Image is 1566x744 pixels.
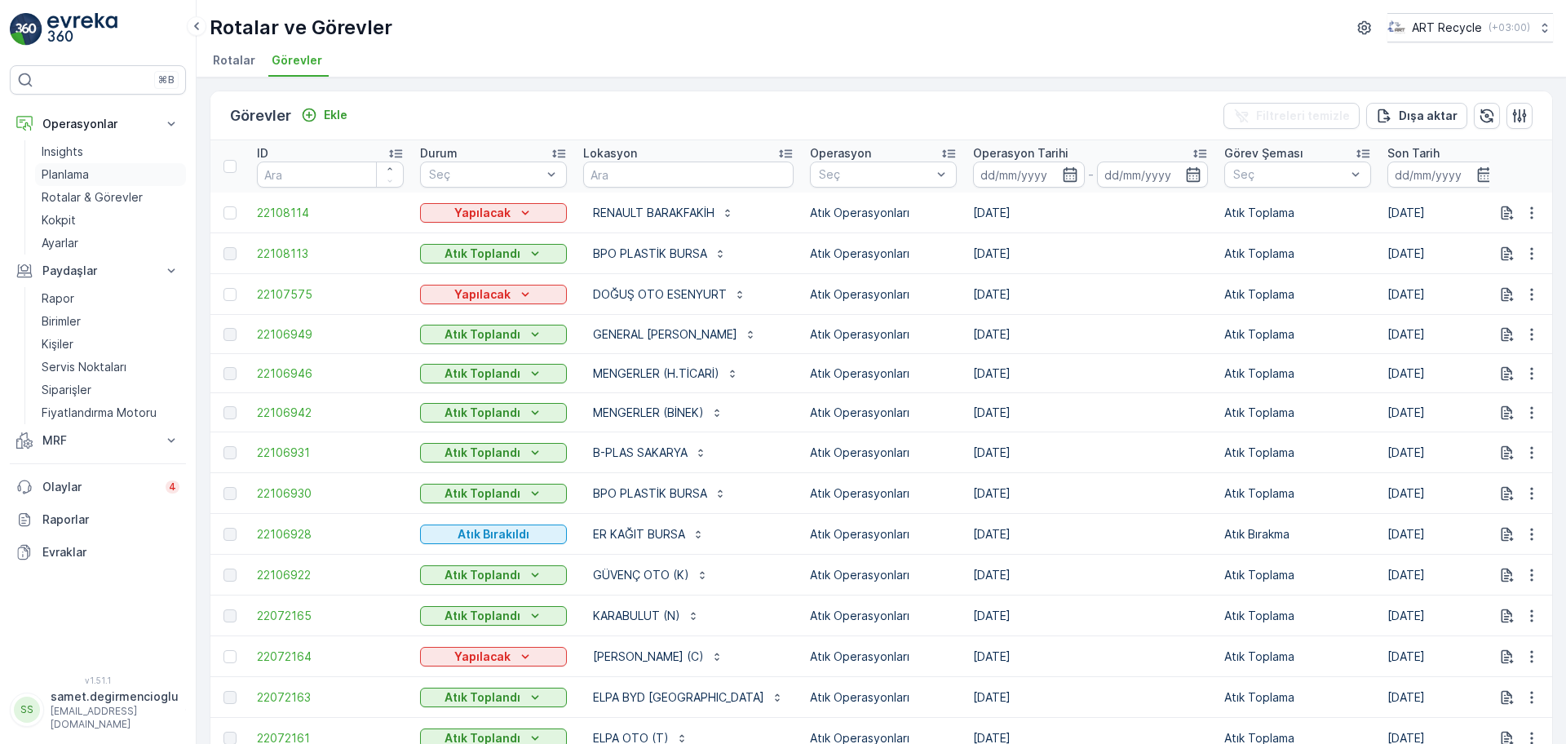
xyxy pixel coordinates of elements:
[42,511,179,528] p: Raporlar
[10,689,186,731] button: SSsamet.degirmencioglu[EMAIL_ADDRESS][DOMAIN_NAME]
[35,209,186,232] a: Kokpit
[1224,485,1371,502] p: Atık Toplama
[1224,205,1371,221] p: Atık Toplama
[810,567,957,583] p: Atık Operasyonları
[1412,20,1482,36] p: ART Recycle
[42,189,143,206] p: Rotalar & Görevler
[1366,103,1467,129] button: Dışa aktar
[420,145,458,162] p: Durum
[324,107,347,123] p: Ekle
[257,326,404,343] a: 22106949
[593,485,707,502] p: BPO PLASTİK BURSA
[223,569,237,582] div: Toggle Row Selected
[35,401,186,424] a: Fiyatlandırma Motoru
[42,359,126,375] p: Servis Noktaları
[223,691,237,704] div: Toggle Row Selected
[429,166,542,183] p: Seç
[42,235,78,251] p: Ayarlar
[210,15,392,41] p: Rotalar ve Görevler
[445,445,520,461] p: Atık Toplandı
[223,288,237,301] div: Toggle Row Selected
[420,203,567,223] button: Yapılacak
[583,241,737,267] button: BPO PLASTİK BURSA
[257,405,404,421] a: 22106942
[593,405,704,421] p: MENGERLER (BİNEK)
[223,328,237,341] div: Toggle Row Selected
[42,313,81,330] p: Birimler
[965,233,1216,274] td: [DATE]
[257,567,404,583] a: 22106922
[35,163,186,186] a: Planlama
[42,263,153,279] p: Paydaşlar
[10,13,42,46] img: logo
[10,536,186,569] a: Evraklar
[810,145,871,162] p: Operasyon
[47,13,117,46] img: logo_light-DOdMpM7g.png
[810,286,957,303] p: Atık Operasyonları
[810,445,957,461] p: Atık Operasyonları
[223,446,237,459] div: Toggle Row Selected
[1088,165,1094,184] p: -
[213,52,255,69] span: Rotalar
[583,162,794,188] input: Ara
[257,445,404,461] a: 22106931
[10,471,186,503] a: Olaylar4
[420,484,567,503] button: Atık Toplandı
[42,212,76,228] p: Kokpit
[1256,108,1350,124] p: Filtreleri temizle
[35,379,186,401] a: Siparişler
[454,205,511,221] p: Yapılacak
[583,321,767,348] button: GENERAL [PERSON_NAME]
[1489,21,1530,34] p: ( +03:00 )
[42,544,179,560] p: Evraklar
[158,73,175,86] p: ⌘B
[35,186,186,209] a: Rotalar & Görevler
[420,364,567,383] button: Atık Toplandı
[257,246,404,262] a: 22108113
[223,206,237,219] div: Toggle Row Selected
[810,526,957,542] p: Atık Operasyonları
[257,649,404,665] span: 22072164
[223,406,237,419] div: Toggle Row Selected
[35,232,186,255] a: Ayarlar
[593,286,727,303] p: DOĞUŞ OTO ESENYURT
[1223,103,1360,129] button: Filtreleri temizle
[35,310,186,333] a: Birimler
[965,677,1216,718] td: [DATE]
[445,365,520,382] p: Atık Toplandı
[10,503,186,536] a: Raporlar
[257,365,404,382] a: 22106946
[965,596,1216,636] td: [DATE]
[420,244,567,263] button: Atık Toplandı
[810,485,957,502] p: Atık Operasyonları
[257,485,404,502] span: 22106930
[593,689,764,706] p: ELPA BYD [GEOGRAPHIC_DATA]
[583,145,637,162] p: Lokasyon
[593,445,688,461] p: B-PLAS SAKARYA
[965,473,1216,514] td: [DATE]
[458,526,529,542] p: Atık Bırakıldı
[294,105,354,125] button: Ekle
[965,636,1216,677] td: [DATE]
[420,688,567,707] button: Atık Toplandı
[42,116,153,132] p: Operasyonlar
[257,689,404,706] span: 22072163
[593,649,704,665] p: [PERSON_NAME] (C)
[445,567,520,583] p: Atık Toplandı
[257,526,404,542] a: 22106928
[810,649,957,665] p: Atık Operasyonları
[51,689,179,705] p: samet.degirmencioglu
[445,405,520,421] p: Atık Toplandı
[593,365,719,382] p: MENGERLER (H.TİCARİ)
[810,326,957,343] p: Atık Operasyonları
[810,246,957,262] p: Atık Operasyonları
[1224,365,1371,382] p: Atık Toplama
[257,205,404,221] a: 22108114
[42,405,157,421] p: Fiyatlandırma Motoru
[583,480,737,507] button: BPO PLASTİK BURSA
